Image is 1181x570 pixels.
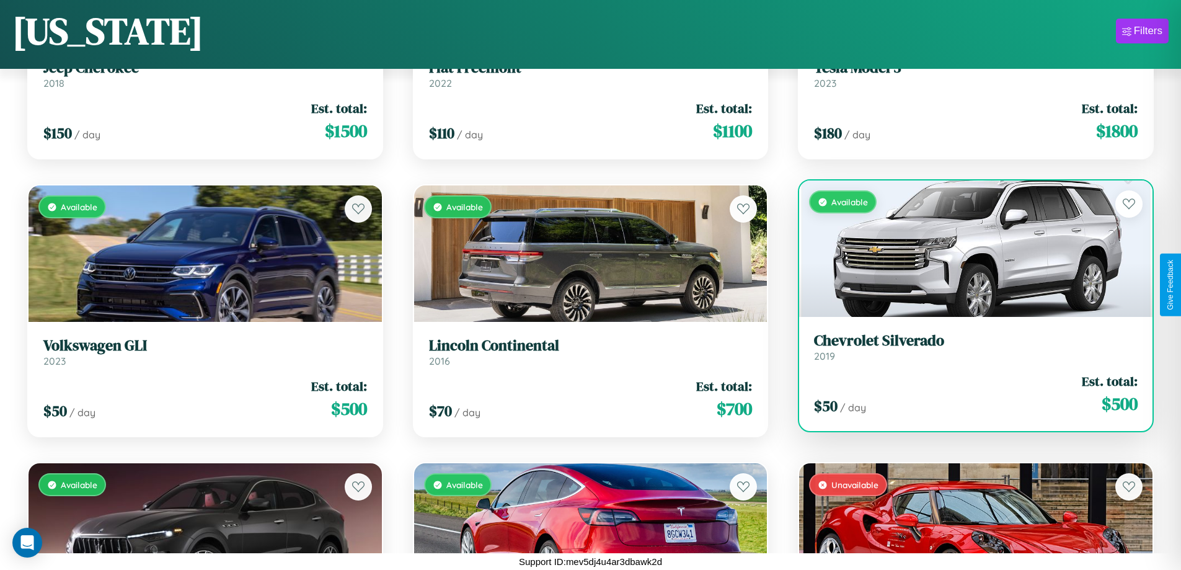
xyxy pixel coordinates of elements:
[43,123,72,143] span: $ 150
[713,118,752,143] span: $ 1100
[717,396,752,421] span: $ 700
[429,59,753,89] a: Fiat Freemont2022
[519,553,662,570] p: Support ID: mev5dj4u4ar3dbawk2d
[74,128,100,141] span: / day
[814,332,1138,350] h3: Chevrolet Silverado
[814,332,1138,362] a: Chevrolet Silverado2019
[331,396,367,421] span: $ 500
[814,77,836,89] span: 2023
[43,401,67,421] span: $ 50
[844,128,870,141] span: / day
[43,337,367,355] h3: Volkswagen GLI
[43,337,367,367] a: Volkswagen GLI2023
[446,479,483,490] span: Available
[43,59,367,89] a: Jeep Cherokee2018
[814,350,835,362] span: 2019
[1134,25,1162,37] div: Filters
[1082,372,1138,390] span: Est. total:
[814,59,1138,89] a: Tesla Model 32023
[311,377,367,395] span: Est. total:
[1082,99,1138,117] span: Est. total:
[429,355,450,367] span: 2016
[12,6,203,56] h1: [US_STATE]
[457,128,483,141] span: / day
[831,479,878,490] span: Unavailable
[12,528,42,558] div: Open Intercom Messenger
[69,406,95,419] span: / day
[446,202,483,212] span: Available
[61,479,97,490] span: Available
[1166,260,1175,310] div: Give Feedback
[43,77,64,89] span: 2018
[831,197,868,207] span: Available
[61,202,97,212] span: Available
[840,401,866,414] span: / day
[1116,19,1169,43] button: Filters
[429,401,452,421] span: $ 70
[454,406,480,419] span: / day
[429,337,753,367] a: Lincoln Continental2016
[696,377,752,395] span: Est. total:
[429,123,454,143] span: $ 110
[429,337,753,355] h3: Lincoln Continental
[43,355,66,367] span: 2023
[1102,391,1138,416] span: $ 500
[311,99,367,117] span: Est. total:
[696,99,752,117] span: Est. total:
[1096,118,1138,143] span: $ 1800
[325,118,367,143] span: $ 1500
[814,396,838,416] span: $ 50
[814,123,842,143] span: $ 180
[429,77,452,89] span: 2022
